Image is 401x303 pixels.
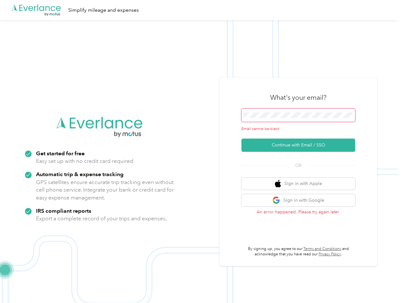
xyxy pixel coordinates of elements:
[241,178,355,190] button: apple logoSign in with Apple
[36,178,174,202] p: GPS satellites ensure accurate trip tracking even without cell phone service. Integrate your bank...
[241,194,355,206] button: google logoSign in with Google
[272,196,280,204] img: google logo
[36,207,91,214] strong: IRS compliant reports
[241,246,355,257] p: By signing up, you agree to our and acknowledge that you have read our .
[36,171,124,177] strong: Automatic trip & expense tracking
[275,180,281,188] img: apple logo
[303,247,341,251] a: Terms and Conditions
[287,162,309,169] span: OR
[241,126,355,132] div: Email cannot be blank
[319,252,341,257] a: Privacy Policy
[36,150,85,157] strong: Get started for free
[36,157,133,165] p: Easy set up with no credit card required
[36,215,167,223] p: Export a complete record of your trips and expenses.
[241,209,355,215] p: An error happened. Please try again later.
[68,6,139,14] div: Simplify mileage and expenses
[270,93,326,102] h3: What's your email?
[241,139,355,152] button: Continue with Email / SSO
